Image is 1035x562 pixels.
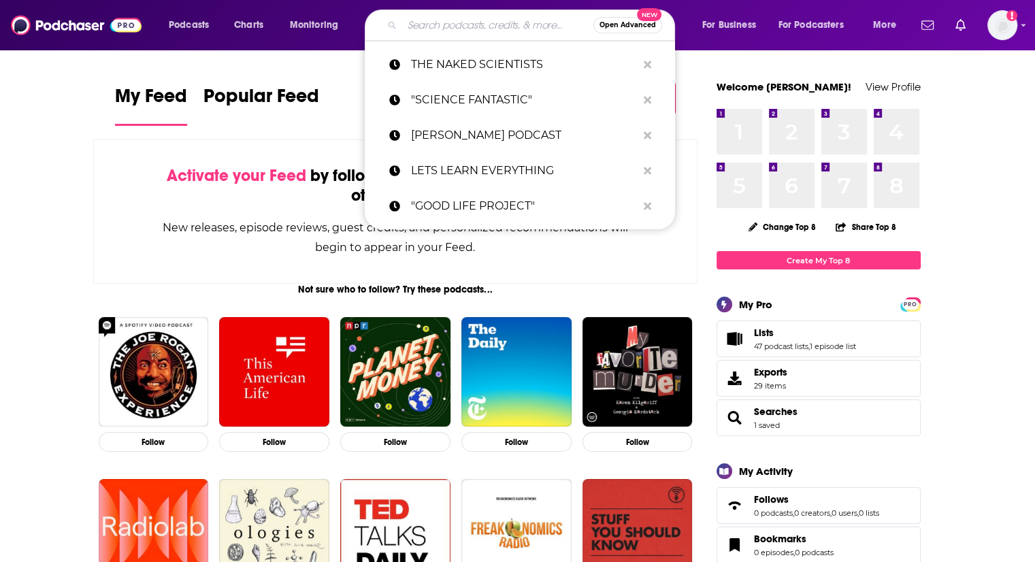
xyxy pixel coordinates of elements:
a: Lists [754,327,856,339]
button: Follow [219,432,329,452]
span: For Podcasters [778,16,844,35]
a: THE NAKED SCIENTISTS [365,47,675,82]
img: User Profile [987,10,1017,40]
a: 1 episode list [810,342,856,351]
span: Open Advanced [599,22,656,29]
a: My Feed [115,84,187,126]
button: open menu [693,14,773,36]
a: Charts [225,14,272,36]
span: For Business [702,16,756,35]
button: Change Top 8 [740,218,825,235]
span: Exports [721,369,749,388]
a: 0 lists [859,508,879,518]
span: , [857,508,859,518]
a: Create My Top 8 [717,251,921,269]
span: Exports [754,366,787,378]
a: "GOOD LIFE PROJECT" [365,188,675,224]
a: Follows [721,496,749,515]
p: LEX FRIDMAN PODCAST [411,118,637,153]
button: open menu [864,14,913,36]
a: Popular Feed [203,84,319,126]
span: , [830,508,832,518]
span: More [873,16,896,35]
a: 0 podcasts [754,508,793,518]
img: My Favorite Murder with Karen Kilgariff and Georgia Hardstark [582,317,693,427]
p: "GOOD LIFE PROJECT" [411,188,637,224]
img: This American Life [219,317,329,427]
div: New releases, episode reviews, guest credits, and personalized recommendations will begin to appe... [162,218,629,257]
div: My Pro [739,298,772,311]
span: Bookmarks [754,533,806,545]
img: The Joe Rogan Experience [99,317,209,427]
div: by following Podcasts, Creators, Lists, and other Users! [162,166,629,205]
a: PRO [902,299,919,309]
a: Bookmarks [721,535,749,555]
span: , [808,342,810,351]
a: Lists [721,329,749,348]
a: Searches [754,406,798,418]
button: open menu [280,14,356,36]
a: Follows [754,493,879,506]
span: Lists [717,320,921,357]
a: 0 episodes [754,548,793,557]
a: Welcome [PERSON_NAME]! [717,80,851,93]
a: [PERSON_NAME] PODCAST [365,118,675,153]
input: Search podcasts, credits, & more... [402,14,593,36]
button: Follow [461,432,572,452]
a: Searches [721,408,749,427]
a: 0 creators [794,508,830,518]
div: Search podcasts, credits, & more... [378,10,688,41]
button: Follow [99,432,209,452]
span: Charts [234,16,263,35]
span: Monitoring [290,16,338,35]
a: "SCIENCE FANTASTIC" [365,82,675,118]
a: 0 users [832,508,857,518]
a: 1 saved [754,420,780,430]
span: , [793,548,795,557]
p: "SCIENCE FANTASTIC" [411,82,637,118]
span: New [637,8,661,21]
p: LETS LEARN EVERYTHING [411,153,637,188]
span: Searches [717,399,921,436]
span: Logged in as ereardon [987,10,1017,40]
a: LETS LEARN EVERYTHING [365,153,675,188]
span: Follows [754,493,789,506]
img: Podchaser - Follow, Share and Rate Podcasts [11,12,142,38]
span: Lists [754,327,774,339]
a: Show notifications dropdown [950,14,971,37]
a: 47 podcast lists [754,342,808,351]
span: 29 items [754,381,787,391]
a: 0 podcasts [795,548,834,557]
div: My Activity [739,465,793,478]
span: PRO [902,299,919,310]
button: Show profile menu [987,10,1017,40]
img: Planet Money [340,317,450,427]
button: open menu [770,14,864,36]
a: Bookmarks [754,533,834,545]
button: Follow [340,432,450,452]
span: Activate your Feed [167,165,306,186]
div: Not sure who to follow? Try these podcasts... [93,284,698,295]
img: The Daily [461,317,572,427]
svg: Add a profile image [1006,10,1017,21]
span: Popular Feed [203,84,319,116]
a: Exports [717,360,921,397]
button: open menu [159,14,227,36]
span: , [793,508,794,518]
a: Show notifications dropdown [916,14,939,37]
span: Podcasts [169,16,209,35]
p: THE NAKED SCIENTISTS [411,47,637,82]
button: Follow [582,432,693,452]
span: My Feed [115,84,187,116]
button: Share Top 8 [835,214,896,240]
a: View Profile [866,80,921,93]
span: Follows [717,487,921,524]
